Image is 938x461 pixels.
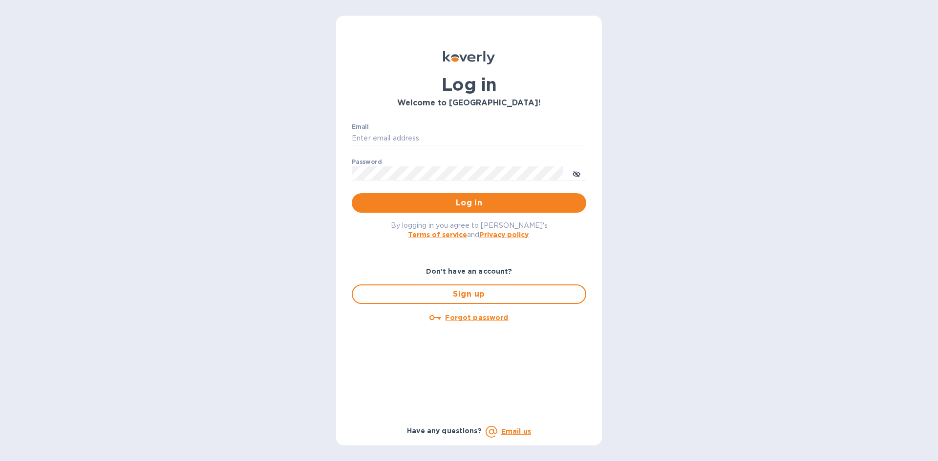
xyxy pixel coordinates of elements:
[361,288,577,300] span: Sign up
[352,131,586,146] input: Enter email address
[443,51,495,64] img: Koverly
[352,124,369,130] label: Email
[391,221,548,239] span: By logging in you agree to [PERSON_NAME]'s and .
[426,267,512,275] b: Don't have an account?
[408,231,467,239] a: Terms of service
[352,284,586,304] button: Sign up
[352,159,382,165] label: Password
[479,231,529,239] a: Privacy policy
[445,314,508,321] u: Forgot password
[352,74,586,95] h1: Log in
[360,197,578,209] span: Log in
[407,427,482,435] b: Have any questions?
[352,99,586,108] h3: Welcome to [GEOGRAPHIC_DATA]!
[352,193,586,213] button: Log in
[501,427,531,435] a: Email us
[567,163,586,183] button: toggle password visibility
